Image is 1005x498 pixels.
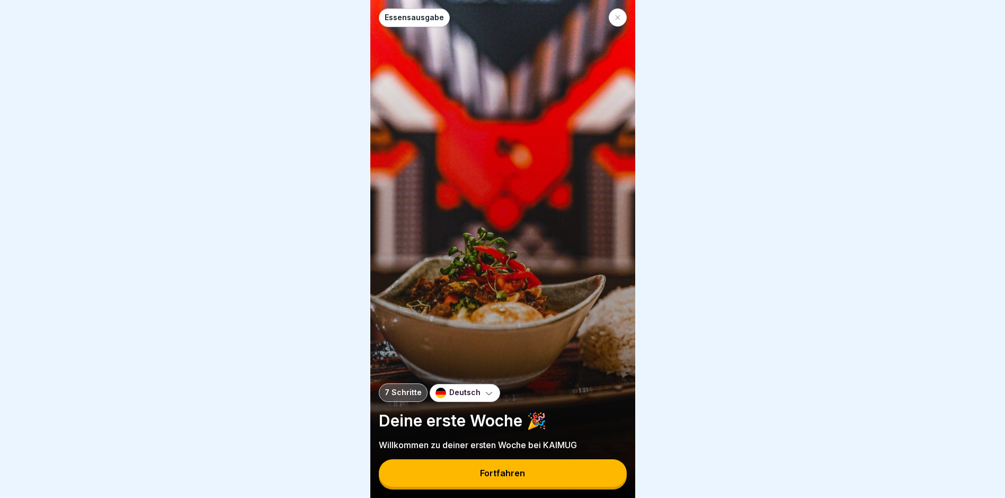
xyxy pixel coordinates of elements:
[435,388,446,398] img: de.svg
[385,388,422,397] p: 7 Schritte
[449,388,481,397] p: Deutsch
[379,459,627,487] button: Fortfahren
[379,410,627,431] p: Deine erste Woche 🎉
[379,439,627,451] p: Willkommen zu deiner ersten Woche bei KAIMUG
[385,13,444,22] p: Essensausgabe
[480,468,525,478] div: Fortfahren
